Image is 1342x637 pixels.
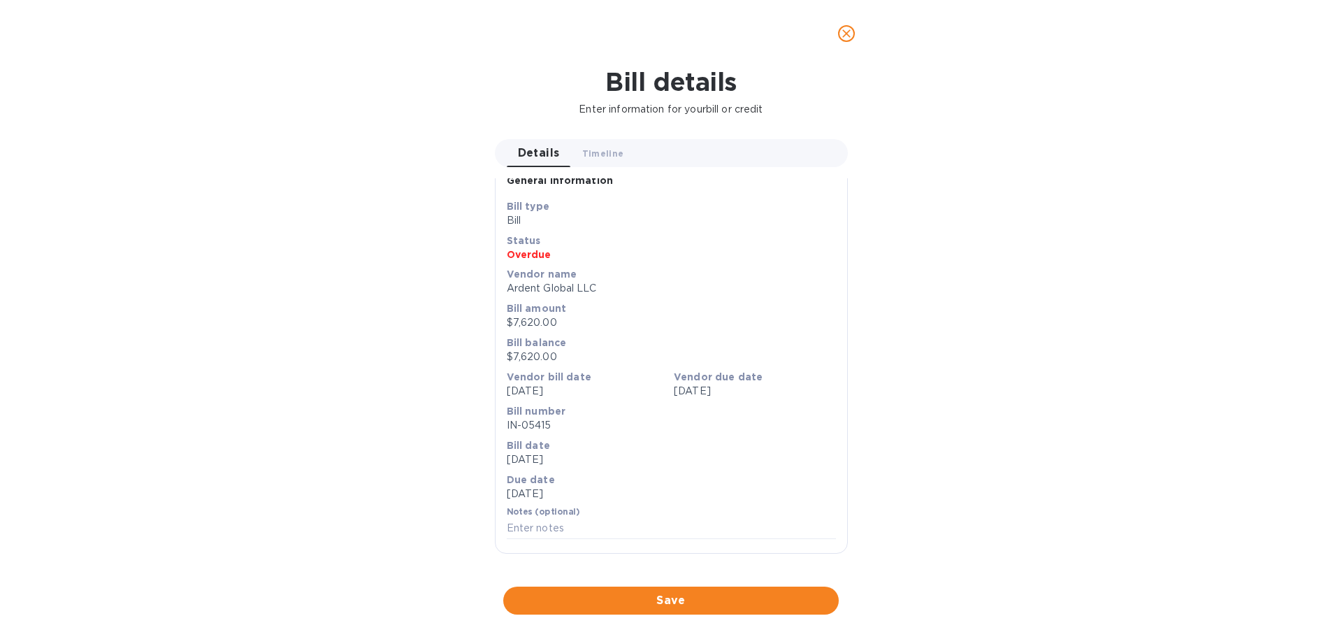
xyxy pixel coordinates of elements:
p: Bill [507,213,836,228]
span: Timeline [582,146,624,161]
p: [DATE] [507,487,836,501]
b: Vendor due date [674,371,763,382]
b: Status [507,235,541,246]
p: IN-05415 [507,418,836,433]
b: Bill number [507,406,566,417]
h1: Bill details [11,67,1331,96]
button: close [830,17,863,50]
label: Notes (optional) [507,508,580,517]
p: Enter information for your bill or credit [11,102,1331,117]
b: General information [507,175,614,186]
p: Ardent Global LLC [507,281,836,296]
p: $7,620.00 [507,350,836,364]
b: Vendor name [507,269,577,280]
b: Due date [507,474,555,485]
b: Bill balance [507,337,567,348]
input: Enter notes [507,518,836,539]
p: [DATE] [674,384,836,399]
b: Vendor bill date [507,371,591,382]
p: Overdue [507,248,836,262]
b: Bill date [507,440,550,451]
p: $7,620.00 [507,315,836,330]
p: [DATE] [507,452,836,467]
button: Save [503,587,839,615]
span: Details [518,143,560,163]
span: Save [514,592,828,609]
b: Bill type [507,201,549,212]
p: [DATE] [507,384,669,399]
b: Bill amount [507,303,567,314]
